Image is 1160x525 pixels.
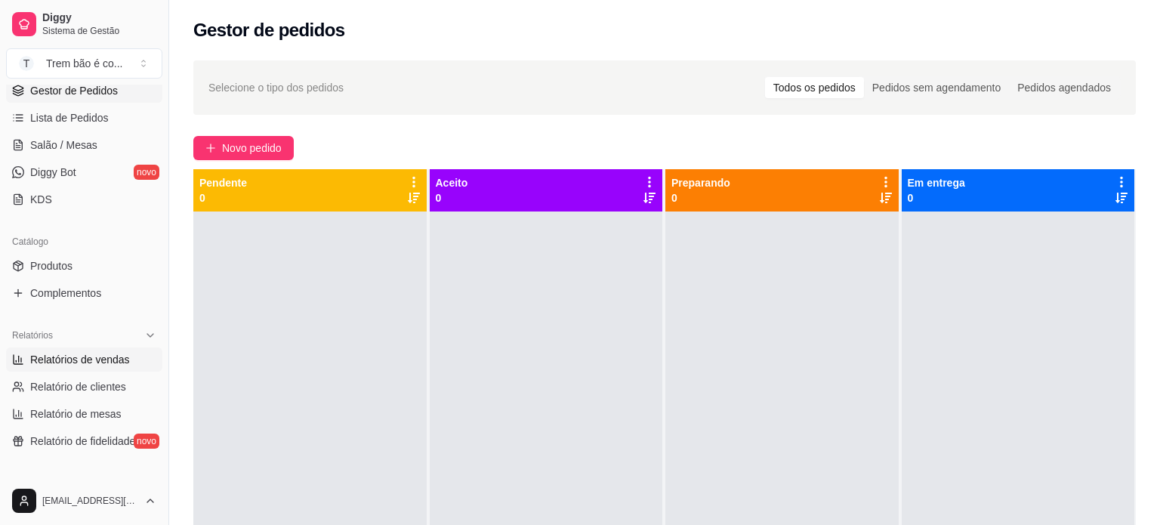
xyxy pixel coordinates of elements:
[208,79,344,96] span: Selecione o tipo dos pedidos
[6,483,162,519] button: [EMAIL_ADDRESS][DOMAIN_NAME]
[6,230,162,254] div: Catálogo
[193,136,294,160] button: Novo pedido
[6,79,162,103] a: Gestor de Pedidos
[1009,77,1119,98] div: Pedidos agendados
[30,165,76,180] span: Diggy Bot
[30,352,130,367] span: Relatórios de vendas
[199,190,247,205] p: 0
[6,375,162,399] a: Relatório de clientes
[30,286,101,301] span: Complementos
[42,11,156,25] span: Diggy
[6,429,162,453] a: Relatório de fidelidadenovo
[6,160,162,184] a: Diggy Botnovo
[193,18,345,42] h2: Gestor de pedidos
[199,175,247,190] p: Pendente
[42,495,138,507] span: [EMAIL_ADDRESS][DOMAIN_NAME]
[908,190,965,205] p: 0
[30,406,122,422] span: Relatório de mesas
[864,77,1009,98] div: Pedidos sem agendamento
[19,56,34,71] span: T
[30,434,135,449] span: Relatório de fidelidade
[6,106,162,130] a: Lista de Pedidos
[12,329,53,341] span: Relatórios
[30,192,52,207] span: KDS
[908,175,965,190] p: Em entrega
[6,471,162,496] div: Gerenciar
[6,48,162,79] button: Select a team
[436,190,468,205] p: 0
[6,133,162,157] a: Salão / Mesas
[30,83,118,98] span: Gestor de Pedidos
[6,187,162,212] a: KDS
[6,402,162,426] a: Relatório de mesas
[671,190,730,205] p: 0
[30,379,126,394] span: Relatório de clientes
[765,77,864,98] div: Todos os pedidos
[6,254,162,278] a: Produtos
[436,175,468,190] p: Aceito
[30,110,109,125] span: Lista de Pedidos
[42,25,156,37] span: Sistema de Gestão
[6,347,162,372] a: Relatórios de vendas
[6,281,162,305] a: Complementos
[205,143,216,153] span: plus
[30,258,72,273] span: Produtos
[46,56,122,71] div: Trem bão é co ...
[671,175,730,190] p: Preparando
[6,6,162,42] a: DiggySistema de Gestão
[30,137,97,153] span: Salão / Mesas
[222,140,282,156] span: Novo pedido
